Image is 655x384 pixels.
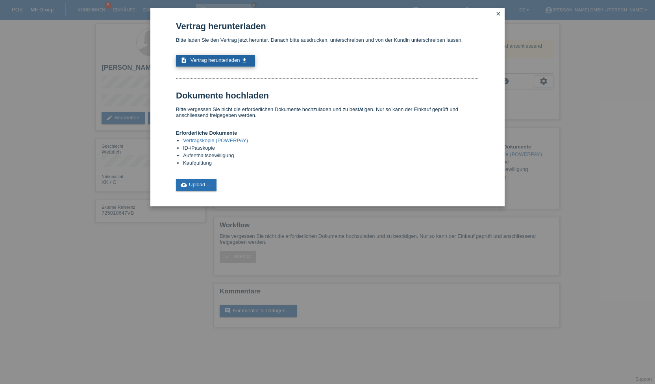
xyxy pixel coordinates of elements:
[176,21,479,31] h1: Vertrag herunterladen
[181,182,187,188] i: cloud_upload
[176,179,216,191] a: cloud_uploadUpload ...
[183,137,248,143] a: Vertragskopie (POWERPAY)
[241,57,248,63] i: get_app
[495,11,501,17] i: close
[176,130,479,136] h4: Erforderliche Dokumente
[183,145,479,152] li: ID-/Passkopie
[183,160,479,167] li: Kaufquittung
[183,152,479,160] li: Aufenthaltsbewilligung
[181,57,187,63] i: description
[176,37,479,43] p: Bitte laden Sie den Vertrag jetzt herunter. Danach bitte ausdrucken, unterschreiben und von der K...
[176,91,479,100] h1: Dokumente hochladen
[176,106,479,118] p: Bitte vergessen Sie nicht die erforderlichen Dokumente hochzuladen und zu bestätigen. Nur so kann...
[493,10,503,19] a: close
[176,55,255,67] a: description Vertrag herunterladen get_app
[191,57,240,63] span: Vertrag herunterladen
